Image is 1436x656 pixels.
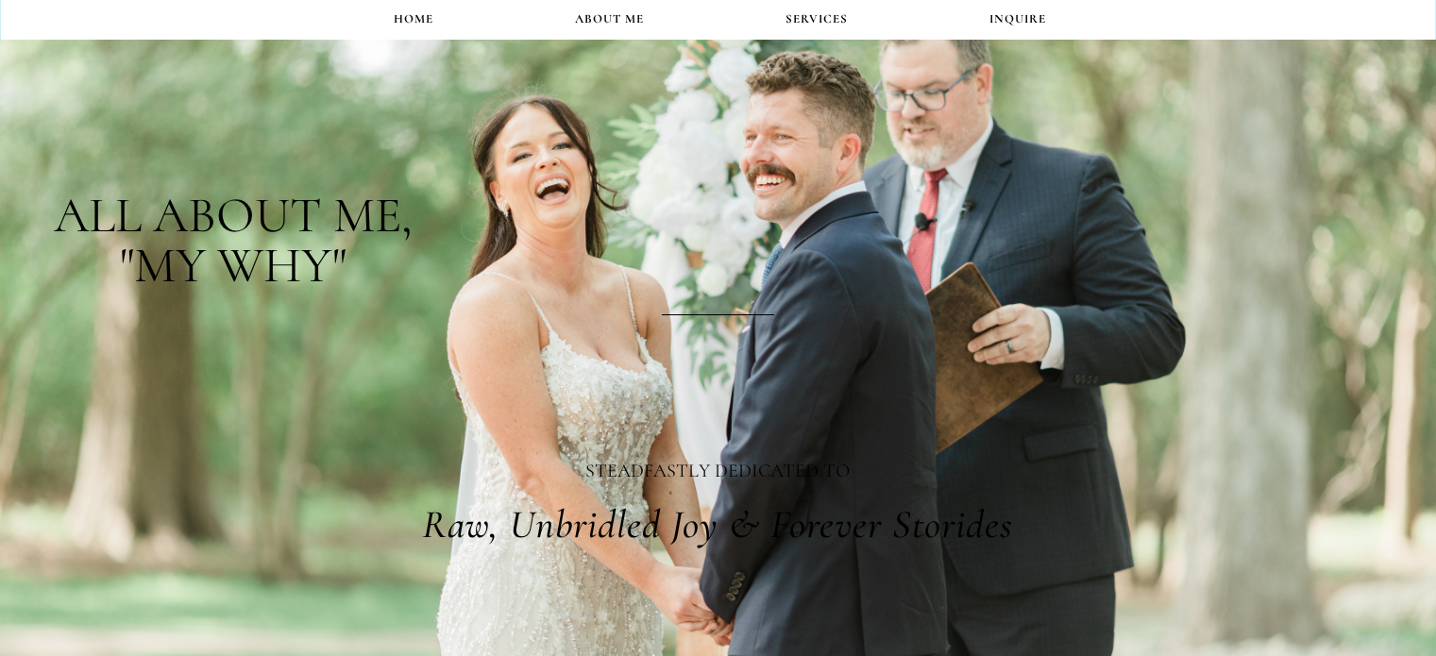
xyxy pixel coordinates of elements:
[585,460,850,482] span: STEADFASTLY DEDICATED TO
[504,1,715,38] a: About Me
[120,235,346,295] span: "my why"
[715,1,919,38] a: Services
[422,500,1013,548] span: Raw, Unbridled Joy & Forever Storides
[919,1,1117,38] a: INQUIRE
[54,185,413,245] span: All about me,
[323,1,504,38] a: Home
